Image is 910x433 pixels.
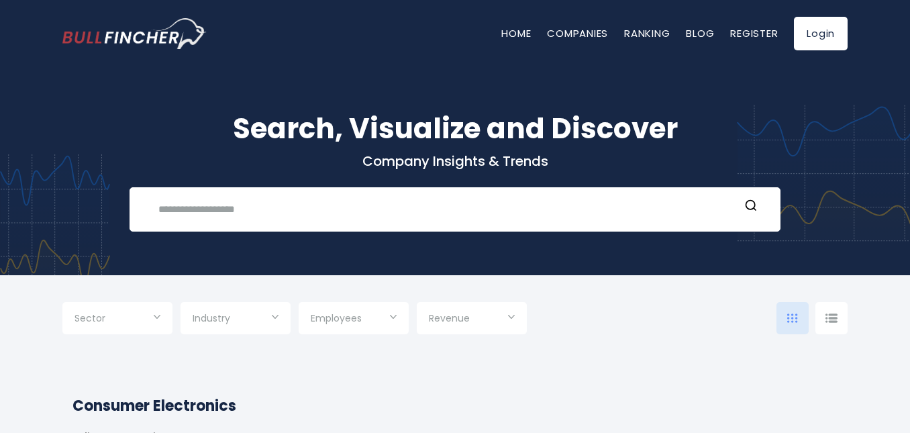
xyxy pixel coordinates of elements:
[193,307,279,332] input: Selection
[794,17,848,50] a: Login
[787,314,798,323] img: icon-comp-grid.svg
[62,18,207,49] a: Go to homepage
[742,199,760,216] button: Search
[74,312,105,324] span: Sector
[624,26,670,40] a: Ranking
[825,314,838,323] img: icon-comp-list-view.svg
[62,107,848,150] h1: Search, Visualize and Discover
[311,307,397,332] input: Selection
[429,312,470,324] span: Revenue
[429,307,515,332] input: Selection
[74,307,160,332] input: Selection
[547,26,608,40] a: Companies
[501,26,531,40] a: Home
[730,26,778,40] a: Register
[62,18,207,49] img: bullfincher logo
[686,26,714,40] a: Blog
[311,312,362,324] span: Employees
[193,312,230,324] span: Industry
[62,152,848,170] p: Company Insights & Trends
[72,395,838,417] h2: Consumer Electronics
